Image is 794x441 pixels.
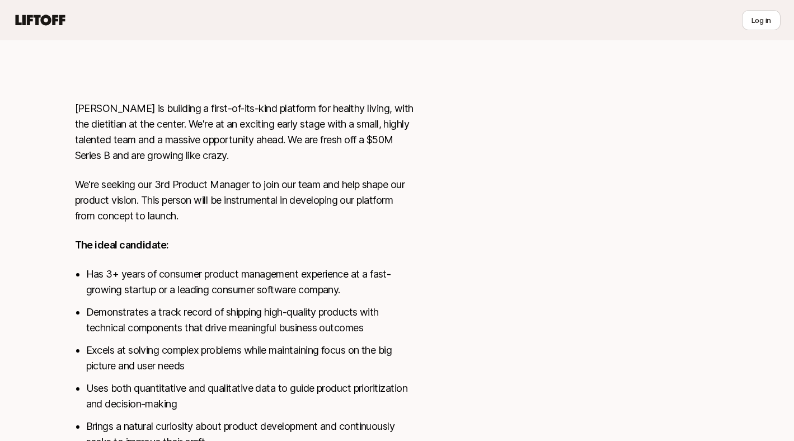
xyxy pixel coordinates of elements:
li: Demonstrates a track record of shipping high-quality products with technical components that driv... [86,304,415,336]
p: [PERSON_NAME] is building a first-of-its-kind platform for healthy living, with the dietitian at ... [75,101,415,163]
p: We're seeking our 3rd Product Manager to join our team and help shape our product vision. This pe... [75,177,415,224]
button: Log in [742,10,781,30]
li: Excels at solving complex problems while maintaining focus on the big picture and user needs [86,343,415,374]
li: Uses both quantitative and qualitative data to guide product prioritization and decision-making [86,381,415,412]
li: Has 3+ years of consumer product management experience at a fast-growing startup or a leading con... [86,266,415,298]
strong: The ideal candidate: [75,239,169,251]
